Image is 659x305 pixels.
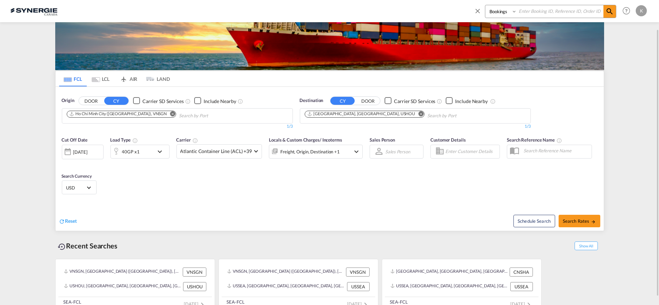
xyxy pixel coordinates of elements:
[204,98,236,104] div: Include Nearby
[56,87,604,231] div: OriginDOOR CY Checkbox No InkUnchecked: Search for CY (Container Yard) services for all selected ...
[59,71,170,86] md-pagination-wrapper: Use the left and right arrow keys to navigate between tabs
[194,97,236,104] md-checkbox: Checkbox No Ink
[192,137,198,143] md-icon: The selected Trucker/Carrierwill be displayed in the rate results If the rates are from another f...
[394,98,435,104] div: Carrier SD Services
[58,243,66,251] md-icon: icon-backup-restore
[414,111,424,118] button: Remove
[64,268,181,277] div: VNSGN, Ho Chi Minh City (Saigon), Viet Nam, South East Asia, Asia Pacific
[73,149,88,155] div: [DATE]
[133,97,184,104] md-checkbox: Checkbox No Ink
[66,185,86,191] span: USD
[79,97,103,105] button: DOOR
[238,98,243,104] md-icon: Unchecked: Ignores neighbouring ports when fetching rates.Checked : Includes neighbouring ports w...
[307,111,417,117] div: Press delete to remove this chip.
[122,147,140,156] div: 40GP x1
[104,97,129,105] button: CY
[66,183,93,193] md-select: Select Currency: $ USDUnited States Dollar
[385,146,411,156] md-select: Sales Person
[356,97,380,105] button: DOOR
[62,124,293,129] div: 1/3
[352,147,361,155] md-icon: icon-chevron-down
[115,71,142,86] md-tab-item: AIR
[227,282,345,291] div: USSEA, Seattle, WA, United States, North America, Americas
[59,218,77,225] div: icon-refreshReset
[300,97,323,104] span: Destination
[110,137,138,143] span: Load Type
[156,147,167,155] md-icon: icon-chevron-down
[280,147,340,156] div: Freight Origin Destination Factory Stuffing
[606,7,614,16] md-icon: icon-magnify
[446,97,488,104] md-checkbox: Checkbox No Ink
[557,137,562,143] md-icon: Your search will be saved by the below given name
[59,71,87,86] md-tab-item: FCL
[62,137,88,143] span: Cut Off Date
[520,145,592,156] input: Search Reference Name
[304,109,496,121] md-chips-wrap: Chips container. Use arrow keys to select chips.
[120,75,128,80] md-icon: icon-airplane
[455,98,488,104] div: Include Nearby
[269,144,363,158] div: Freight Origin Destination Factory Stuffingicon-chevron-down
[132,137,138,143] md-icon: icon-information-outline
[165,111,176,118] button: Remove
[55,238,121,254] div: Recent Searches
[346,268,370,277] div: VNSGN
[507,137,562,143] span: Search Reference Name
[513,215,555,227] button: Note: By default Schedule search will only considerorigin ports, destination ports and cut off da...
[227,299,245,305] div: SEA-FCL
[69,111,168,117] div: Press delete to remove this chip.
[370,137,395,143] span: Sales Person
[62,173,92,178] span: Search Currency
[636,5,647,16] div: K
[185,98,191,104] md-icon: Unchecked: Search for CY (Container Yard) services for all selected carriers.Checked : Search for...
[62,158,67,168] md-datepicker: Select
[64,299,81,305] div: SEA-FCL
[563,218,596,224] span: Search Rates
[510,282,533,291] div: USSEA
[307,111,415,117] div: Houston, TX, USHOU
[330,97,355,105] button: CY
[427,110,493,121] input: Chips input.
[474,7,481,15] md-icon: icon-close
[183,282,206,291] div: USHOU
[559,215,600,227] button: Search Ratesicon-arrow-right
[390,282,509,291] div: USSEA, Seattle, WA, United States, North America, Americas
[517,5,603,17] input: Enter Booking ID, Reference ID, Order ID
[575,242,598,250] span: Show All
[142,98,184,104] div: Carrier SD Services
[64,282,181,291] div: USHOU, Houston, TX, United States, North America, Americas
[65,218,77,224] span: Reset
[176,137,198,143] span: Carrier
[474,5,485,22] span: icon-close
[490,98,496,104] md-icon: Unchecked: Ignores neighbouring ports when fetching rates.Checked : Includes neighbouring ports w...
[62,144,104,159] div: [DATE]
[300,124,531,129] div: 1/3
[179,110,245,121] input: Chips input.
[430,137,466,143] span: Customer Details
[180,148,252,155] span: Atlantic Container Line (ACL) +39
[227,268,344,277] div: VNSGN, Ho Chi Minh City (Saigon), Viet Nam, South East Asia, Asia Pacific
[347,282,370,291] div: USSEA
[390,299,408,305] div: SEA-FCL
[183,268,206,277] div: VNSGN
[69,111,167,117] div: Ho Chi Minh City (Saigon), VNSGN
[320,137,342,143] span: / Incoterms
[620,5,636,17] div: Help
[59,218,65,224] md-icon: icon-refresh
[603,5,616,18] span: icon-magnify
[390,268,508,277] div: CNSHA, Shanghai, China, Greater China & Far East Asia, Asia Pacific
[445,146,497,156] input: Enter Customer Details
[66,109,248,121] md-chips-wrap: Chips container. Use arrow keys to select chips.
[437,98,442,104] md-icon: Unchecked: Search for CY (Container Yard) services for all selected carriers.Checked : Search for...
[87,71,115,86] md-tab-item: LCL
[110,144,170,158] div: 40GP x1icon-chevron-down
[385,97,435,104] md-checkbox: Checkbox No Ink
[510,268,533,277] div: CNSHA
[62,97,74,104] span: Origin
[591,219,596,224] md-icon: icon-arrow-right
[620,5,632,17] span: Help
[10,3,57,19] img: 1f56c880d42311ef80fc7dca854c8e59.png
[269,137,342,143] span: Locals & Custom Charges
[142,71,170,86] md-tab-item: LAND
